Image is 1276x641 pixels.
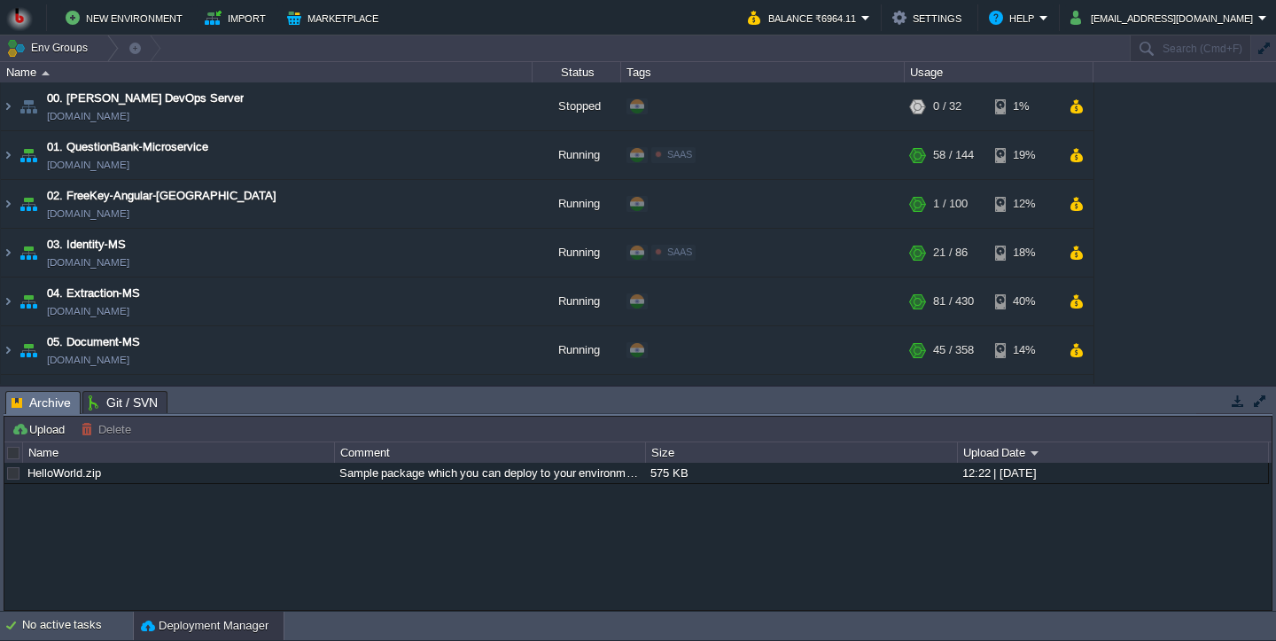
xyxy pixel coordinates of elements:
span: SAAS [667,246,692,257]
div: 14% [995,326,1053,374]
button: Balance ₹6964.11 [748,7,861,28]
div: Running [533,375,621,423]
img: AMDAwAAAACH5BAEAAAAALAAAAAABAAEAAAICRAEAOw== [42,71,50,75]
div: Running [533,180,621,228]
div: Running [533,131,621,179]
div: Size [647,442,956,463]
div: 45 / 358 [933,326,974,374]
a: [DOMAIN_NAME] [47,107,129,125]
a: 05. Document-MS [47,333,140,351]
img: AMDAwAAAACH5BAEAAAAALAAAAAABAAEAAAICRAEAOw== [16,131,41,179]
img: AMDAwAAAACH5BAEAAAAALAAAAAABAAEAAAICRAEAOw== [16,375,41,423]
img: AMDAwAAAACH5BAEAAAAALAAAAAABAAEAAAICRAEAOw== [16,278,41,325]
button: Settings [892,7,967,28]
a: 04. Extraction-MS [47,285,140,302]
a: [DOMAIN_NAME] [47,351,129,369]
button: Help [989,7,1039,28]
div: Usage [906,62,1093,82]
img: AMDAwAAAACH5BAEAAAAALAAAAAABAAEAAAICRAEAOw== [16,229,41,277]
div: 18% [995,229,1053,277]
span: Archive [12,392,71,414]
div: Running [533,229,621,277]
div: 12% [995,180,1053,228]
div: 81 / 430 [933,278,974,325]
a: 01. QuestionBank-Microservice [47,138,208,156]
button: Delete [81,421,136,437]
div: Running [533,278,621,325]
button: [EMAIL_ADDRESS][DOMAIN_NAME] [1070,7,1258,28]
div: Upload Date [959,442,1269,463]
img: AMDAwAAAACH5BAEAAAAALAAAAAABAAEAAAICRAEAOw== [1,180,15,228]
a: [DOMAIN_NAME] [47,156,129,174]
img: AMDAwAAAACH5BAEAAAAALAAAAAABAAEAAAICRAEAOw== [1,131,15,179]
img: AMDAwAAAACH5BAEAAAAALAAAAAABAAEAAAICRAEAOw== [16,326,41,374]
div: Sample package which you can deploy to your environment. Feel free to delete and upload a package... [335,463,644,483]
img: AMDAwAAAACH5BAEAAAAALAAAAAABAAEAAAICRAEAOw== [16,82,41,130]
a: 06. File-Storage-MS [47,382,150,400]
a: 00. [PERSON_NAME] DevOps Server [47,90,244,107]
div: Running [533,326,621,374]
div: Name [24,442,333,463]
button: Env Groups [6,35,94,60]
img: AMDAwAAAACH5BAEAAAAALAAAAAABAAEAAAICRAEAOw== [1,82,15,130]
button: Upload [12,421,70,437]
div: 575 KB [646,463,955,483]
div: Comment [336,442,645,463]
a: [DOMAIN_NAME] [47,254,129,271]
div: 58 / 144 [933,131,974,179]
button: Deployment Manager [141,617,268,635]
div: 9 / 160 [933,375,968,423]
div: Status [533,62,620,82]
a: HelloWorld.zip [27,466,101,480]
span: Git / SVN [89,392,158,413]
img: AMDAwAAAACH5BAEAAAAALAAAAAABAAEAAAICRAEAOw== [16,180,41,228]
div: 12:22 | [DATE] [958,463,1268,483]
div: No active tasks [22,612,133,640]
a: 03. Identity-MS [47,236,126,254]
div: Stopped [533,82,621,130]
a: [DOMAIN_NAME] [47,205,129,223]
div: 21 / 86 [933,229,968,277]
button: New Environment [66,7,188,28]
img: AMDAwAAAACH5BAEAAAAALAAAAAABAAEAAAICRAEAOw== [1,326,15,374]
div: 1% [995,82,1053,130]
img: AMDAwAAAACH5BAEAAAAALAAAAAABAAEAAAICRAEAOw== [1,229,15,277]
span: SAAS [667,149,692,160]
img: AMDAwAAAACH5BAEAAAAALAAAAAABAAEAAAICRAEAOw== [1,278,15,325]
img: Bitss Techniques [6,4,33,31]
img: AMDAwAAAACH5BAEAAAAALAAAAAABAAEAAAICRAEAOw== [1,375,15,423]
div: 1 / 100 [933,180,968,228]
a: [DOMAIN_NAME] [47,302,129,320]
button: Import [205,7,271,28]
div: 4% [995,375,1053,423]
div: 40% [995,278,1053,325]
a: 02. FreeKey-Angular-[GEOGRAPHIC_DATA] [47,187,276,205]
button: Marketplace [287,7,384,28]
div: 0 / 32 [933,82,961,130]
div: Tags [622,62,904,82]
div: 19% [995,131,1053,179]
div: Name [2,62,532,82]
